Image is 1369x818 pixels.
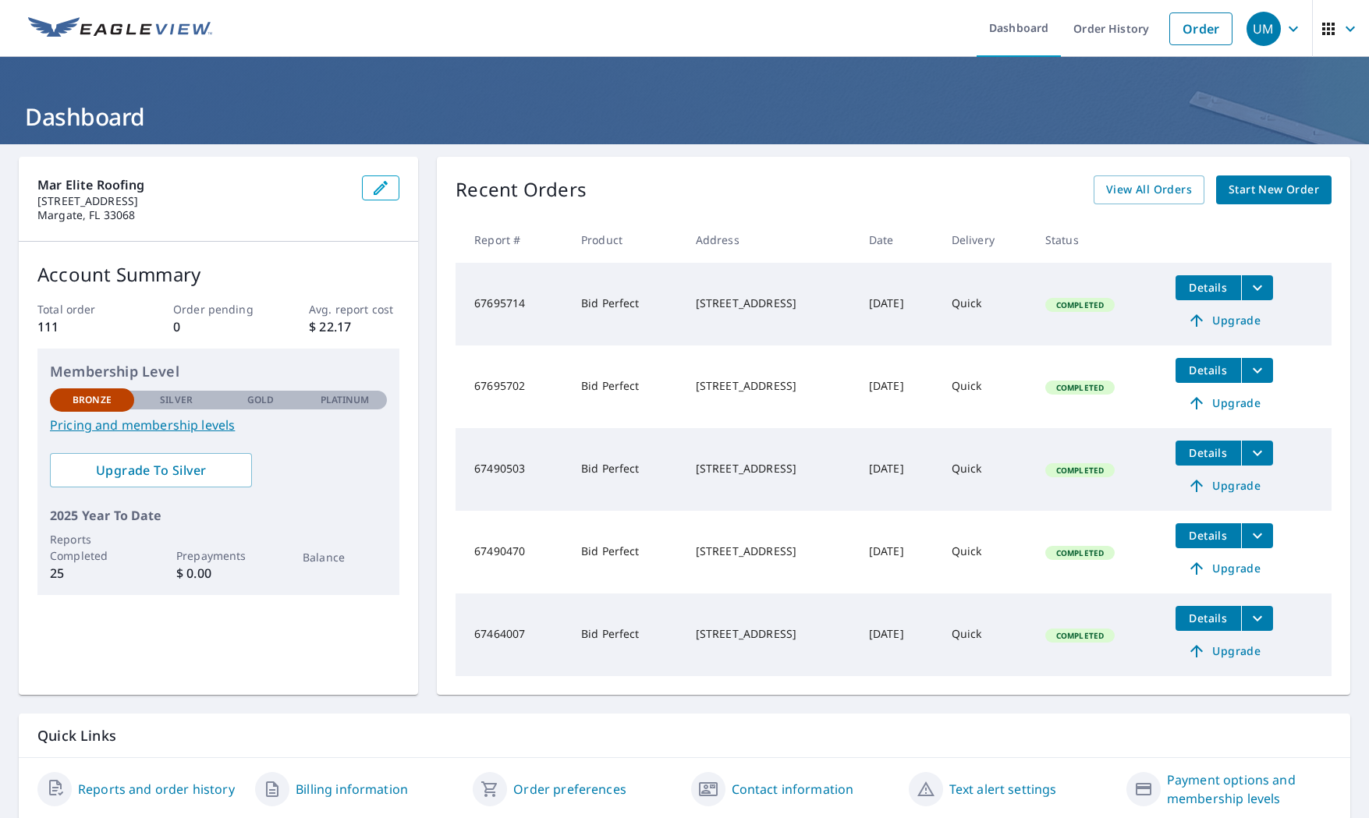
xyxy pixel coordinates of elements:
td: 67695714 [456,263,569,345]
td: Quick [939,263,1033,345]
p: Reports Completed [50,531,134,564]
span: Completed [1047,382,1113,393]
td: [DATE] [857,511,939,593]
a: Start New Order [1216,175,1332,204]
p: 0 [173,317,264,336]
th: Address [683,217,857,263]
td: Bid Perfect [569,593,683,676]
td: Quick [939,593,1033,676]
a: Contact information [732,780,854,799]
p: Bronze [73,393,112,407]
span: Completed [1047,630,1113,641]
td: Bid Perfect [569,263,683,345]
span: Start New Order [1229,180,1319,200]
a: View All Orders [1094,175,1204,204]
p: Balance [303,549,387,565]
span: Completed [1047,547,1113,558]
p: [STREET_ADDRESS] [37,194,349,208]
div: [STREET_ADDRESS] [696,296,844,311]
p: Prepayments [176,547,261,564]
p: Margate, FL 33068 [37,208,349,222]
p: 2025 Year To Date [50,506,387,525]
th: Date [857,217,939,263]
td: Bid Perfect [569,345,683,428]
td: Bid Perfect [569,428,683,511]
button: detailsBtn-67464007 [1176,606,1241,631]
a: Upgrade [1176,391,1273,416]
a: Order preferences [513,780,626,799]
p: Total order [37,301,128,317]
a: Payment options and membership levels [1167,770,1332,808]
a: Reports and order history [78,780,235,799]
th: Status [1033,217,1163,263]
button: detailsBtn-67490470 [1176,523,1241,548]
button: filesDropdownBtn-67490503 [1241,441,1273,466]
td: [DATE] [857,263,939,345]
button: filesDropdownBtn-67695702 [1241,358,1273,383]
a: Order [1169,12,1232,45]
div: [STREET_ADDRESS] [696,378,844,394]
td: 67464007 [456,593,569,676]
a: Upgrade [1176,473,1273,498]
a: Text alert settings [949,780,1057,799]
td: Bid Perfect [569,511,683,593]
td: Quick [939,511,1033,593]
span: Details [1185,611,1232,625]
p: 25 [50,564,134,583]
span: Upgrade [1185,559,1264,578]
p: Platinum [321,393,370,407]
p: Avg. report cost [309,301,399,317]
a: Billing information [296,780,408,799]
a: Upgrade [1176,308,1273,333]
span: Details [1185,528,1232,543]
p: 111 [37,317,128,336]
td: 67490470 [456,511,569,593]
a: Pricing and membership levels [50,416,387,434]
p: Mar Elite Roofing [37,175,349,194]
span: Upgrade To Silver [62,462,239,479]
button: filesDropdownBtn-67490470 [1241,523,1273,548]
h1: Dashboard [19,101,1350,133]
th: Delivery [939,217,1033,263]
p: $ 0.00 [176,564,261,583]
span: Completed [1047,465,1113,476]
p: Gold [247,393,274,407]
button: filesDropdownBtn-67695714 [1241,275,1273,300]
td: 67695702 [456,345,569,428]
span: Upgrade [1185,476,1264,495]
p: Silver [160,393,193,407]
td: 67490503 [456,428,569,511]
button: filesDropdownBtn-67464007 [1241,606,1273,631]
td: Quick [939,345,1033,428]
button: detailsBtn-67695702 [1176,358,1241,383]
img: EV Logo [28,17,212,41]
p: Account Summary [37,260,399,289]
button: detailsBtn-67490503 [1176,441,1241,466]
td: Quick [939,428,1033,511]
div: [STREET_ADDRESS] [696,544,844,559]
div: [STREET_ADDRESS] [696,626,844,642]
a: Upgrade [1176,556,1273,581]
p: Recent Orders [456,175,587,204]
a: Upgrade [1176,639,1273,664]
button: detailsBtn-67695714 [1176,275,1241,300]
p: Membership Level [50,361,387,382]
span: View All Orders [1106,180,1192,200]
span: Upgrade [1185,642,1264,660]
a: Upgrade To Silver [50,453,252,487]
p: $ 22.17 [309,317,399,336]
span: Completed [1047,299,1113,310]
span: Details [1185,445,1232,460]
span: Details [1185,280,1232,295]
span: Upgrade [1185,394,1264,413]
p: Quick Links [37,726,1332,745]
span: Upgrade [1185,311,1264,330]
td: [DATE] [857,345,939,428]
th: Report # [456,217,569,263]
div: [STREET_ADDRESS] [696,461,844,476]
span: Details [1185,363,1232,377]
td: [DATE] [857,428,939,511]
div: UM [1247,12,1281,46]
th: Product [569,217,683,263]
p: Order pending [173,301,264,317]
